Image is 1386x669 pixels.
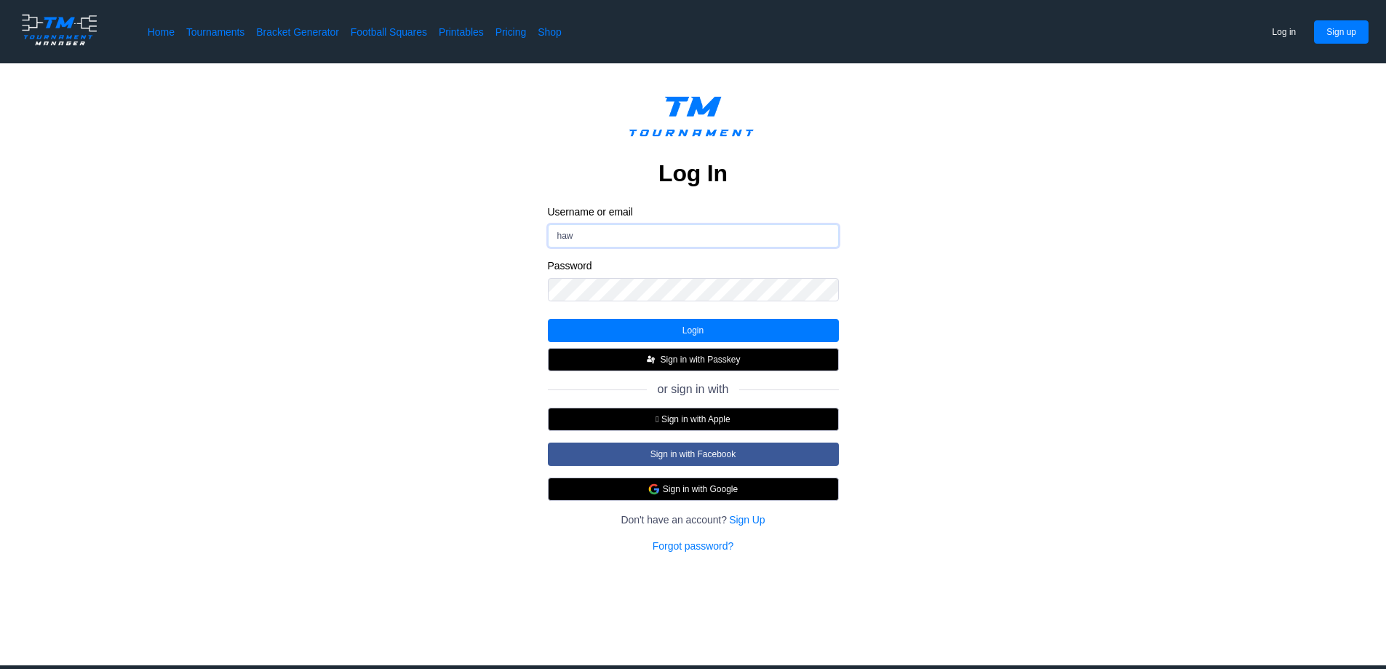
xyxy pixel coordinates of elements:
[548,478,839,501] button: Sign in with Google
[658,383,729,396] span: or sign in with
[1314,20,1369,44] button: Sign up
[548,259,839,272] label: Password
[351,25,427,39] a: Football Squares
[17,12,101,48] img: logo.ffa97a18e3bf2c7d.png
[653,539,733,553] a: Forgot password?
[256,25,339,39] a: Bracket Generator
[648,483,660,495] img: google.d7f092af888a54de79ed9c9303d689d7.svg
[548,443,839,466] button: Sign in with Facebook
[538,25,562,39] a: Shop
[645,354,657,365] img: FIDO_Passkey_mark_A_white.b30a49376ae8d2d8495b153dc42f1869.svg
[495,25,526,39] a: Pricing
[729,512,765,527] a: Sign Up
[548,408,839,431] button:  Sign in with Apple
[658,159,728,188] h2: Log In
[548,319,839,342] button: Login
[621,512,727,527] span: Don't have an account?
[548,205,839,218] label: Username or email
[148,25,175,39] a: Home
[186,25,244,39] a: Tournaments
[548,224,839,248] input: username or email
[439,25,484,39] a: Printables
[548,348,839,371] button: Sign in with Passkey
[1260,20,1309,44] button: Log in
[618,87,769,153] img: logo.ffa97a18e3bf2c7d.png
